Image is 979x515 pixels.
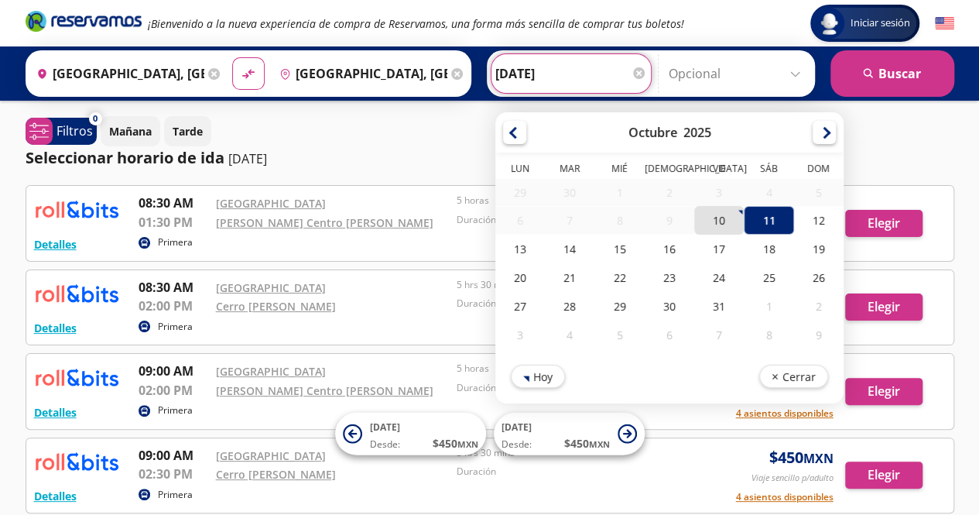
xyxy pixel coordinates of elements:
div: 29-Oct-25 [594,292,644,321]
div: 17-Oct-25 [694,235,744,263]
p: Seleccionar horario de ida [26,146,224,170]
a: [GEOGRAPHIC_DATA] [216,448,326,463]
div: 09-Oct-25 [644,207,693,234]
div: 03-Nov-25 [495,321,545,349]
button: Detalles [34,236,77,252]
div: 15-Oct-25 [594,235,644,263]
p: [DATE] [228,149,267,168]
button: Detalles [34,488,77,504]
img: RESERVAMOS [34,362,119,393]
small: MXN [803,450,834,467]
p: Primera [158,403,193,417]
p: 5 hrs 30 mins [457,278,690,292]
div: Octubre [628,124,676,141]
div: 26-Oct-25 [793,263,843,292]
p: Duración [457,213,690,227]
a: [GEOGRAPHIC_DATA] [216,280,326,295]
p: Duración [457,297,690,311]
div: 29-Sep-25 [495,179,545,206]
th: Sábado [744,162,793,179]
div: 05-Oct-25 [793,179,843,206]
div: 04-Nov-25 [545,321,594,349]
button: English [935,14,954,33]
div: 07-Oct-25 [545,207,594,234]
div: 22-Oct-25 [594,263,644,292]
p: 08:30 AM [139,278,208,297]
div: 06-Nov-25 [644,321,693,349]
div: 13-Oct-25 [495,235,545,263]
div: 04-Oct-25 [744,179,793,206]
span: $ 450 [433,435,478,451]
button: [DATE]Desde:$450MXN [494,413,645,455]
div: 08-Nov-25 [744,321,793,349]
button: Elegir [845,210,923,237]
a: Cerro [PERSON_NAME] [216,299,336,314]
small: MXN [589,438,610,450]
input: Elegir Fecha [495,54,647,93]
th: Jueves [644,162,693,179]
p: Tarde [173,123,203,139]
a: [PERSON_NAME] Centro [PERSON_NAME] [216,215,433,230]
p: 08:30 AM [139,194,208,212]
p: Primera [158,235,193,249]
p: Primera [158,320,193,334]
th: Lunes [495,162,545,179]
i: Brand Logo [26,9,142,33]
button: Buscar [830,50,954,97]
a: [GEOGRAPHIC_DATA] [216,196,326,211]
div: 02-Oct-25 [644,179,693,206]
p: 01:30 PM [139,213,208,232]
div: 30-Oct-25 [644,292,693,321]
span: Iniciar sesión [844,15,916,31]
p: 09:00 AM [139,362,208,380]
div: 05-Nov-25 [594,321,644,349]
em: ¡Bienvenido a la nueva experiencia de compra de Reservamos, una forma más sencilla de comprar tus... [148,16,684,31]
div: 11-Oct-25 [744,206,793,235]
p: 5 horas [457,362,690,376]
a: Cerro [PERSON_NAME] [216,467,336,482]
th: Miércoles [594,162,644,179]
button: Hoy [511,365,565,388]
p: 02:00 PM [139,297,208,315]
img: RESERVAMOS [34,194,119,225]
div: 02-Nov-25 [793,292,843,321]
button: Elegir [845,462,923,489]
button: Detalles [34,320,77,336]
small: MXN [457,438,478,450]
button: Detalles [34,404,77,421]
p: 5 horas [457,194,690,208]
p: Duración [457,381,690,395]
div: 2025 [683,124,710,141]
div: 01-Oct-25 [594,179,644,206]
button: Cerrar [758,365,827,388]
div: 12-Oct-25 [793,206,843,235]
a: [GEOGRAPHIC_DATA] [216,364,326,379]
th: Viernes [694,162,744,179]
div: 27-Oct-25 [495,292,545,321]
button: Elegir [845,294,923,321]
div: 01-Nov-25 [744,292,793,321]
p: Viaje sencillo p/adulto [751,472,834,485]
div: 28-Oct-25 [545,292,594,321]
a: Brand Logo [26,9,142,37]
img: RESERVAMOS [34,278,119,309]
span: [DATE] [370,421,400,434]
div: 24-Oct-25 [694,263,744,292]
div: 30-Sep-25 [545,179,594,206]
th: Domingo [793,162,843,179]
iframe: Messagebird Livechat Widget [889,425,964,500]
p: 02:00 PM [139,381,208,400]
div: 31-Oct-25 [694,292,744,321]
input: Opcional [669,54,807,93]
div: 16-Oct-25 [644,235,693,263]
div: 09-Nov-25 [793,321,843,349]
p: Filtros [56,122,93,140]
input: Buscar Origen [30,54,204,93]
div: 14-Oct-25 [545,235,594,263]
span: [DATE] [501,421,532,434]
p: Primera [158,488,193,502]
button: Mañana [101,116,160,146]
div: 07-Nov-25 [694,321,744,349]
a: [PERSON_NAME] Centro [PERSON_NAME] [216,383,433,398]
p: Duración [457,465,690,479]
